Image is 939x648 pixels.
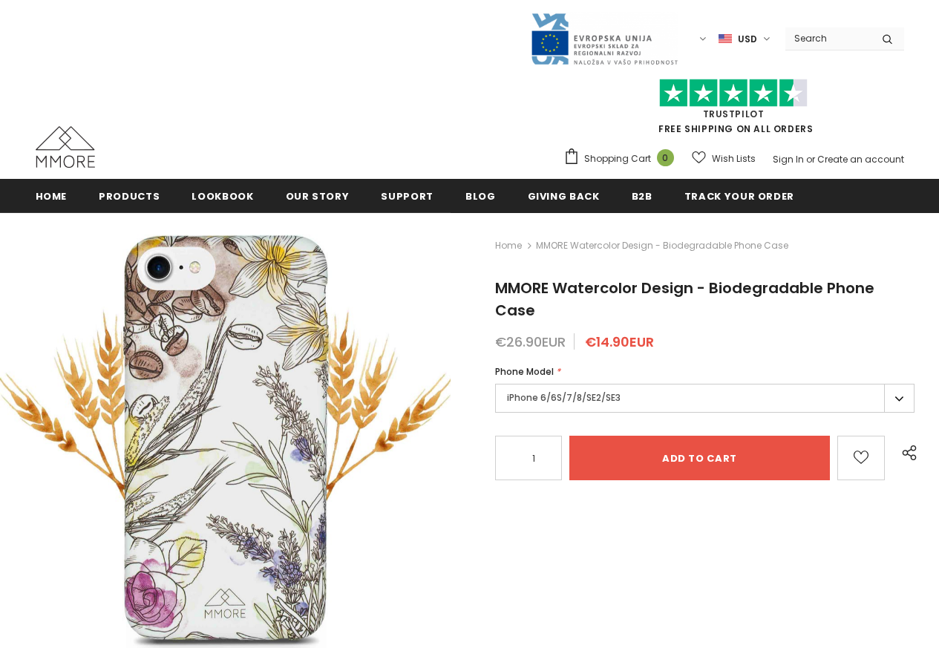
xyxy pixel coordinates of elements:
[495,384,915,413] label: iPhone 6/6S/7/8/SE2/SE3
[584,151,651,166] span: Shopping Cart
[773,153,804,166] a: Sign In
[530,12,678,66] img: Javni Razpis
[536,237,788,255] span: MMORE Watercolor Design - Biodegradable Phone Case
[381,179,433,212] a: support
[703,108,765,120] a: Trustpilot
[712,151,756,166] span: Wish Lists
[530,32,678,45] a: Javni Razpis
[36,126,95,168] img: MMORE Cases
[495,365,554,378] span: Phone Model
[36,179,68,212] a: Home
[719,33,732,45] img: USD
[569,436,830,480] input: Add to cart
[36,189,68,203] span: Home
[99,179,160,212] a: Products
[465,189,496,203] span: Blog
[528,189,600,203] span: Giving back
[286,189,350,203] span: Our Story
[465,179,496,212] a: Blog
[381,189,433,203] span: support
[684,189,794,203] span: Track your order
[495,278,874,321] span: MMORE Watercolor Design - Biodegradable Phone Case
[632,189,652,203] span: B2B
[528,179,600,212] a: Giving back
[785,27,871,49] input: Search Site
[286,179,350,212] a: Our Story
[99,189,160,203] span: Products
[495,333,566,351] span: €26.90EUR
[192,189,253,203] span: Lookbook
[817,153,904,166] a: Create an account
[692,145,756,171] a: Wish Lists
[659,79,808,108] img: Trust Pilot Stars
[192,179,253,212] a: Lookbook
[632,179,652,212] a: B2B
[563,85,904,135] span: FREE SHIPPING ON ALL ORDERS
[585,333,654,351] span: €14.90EUR
[806,153,815,166] span: or
[657,149,674,166] span: 0
[563,148,681,170] a: Shopping Cart 0
[684,179,794,212] a: Track your order
[738,32,757,47] span: USD
[495,237,522,255] a: Home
